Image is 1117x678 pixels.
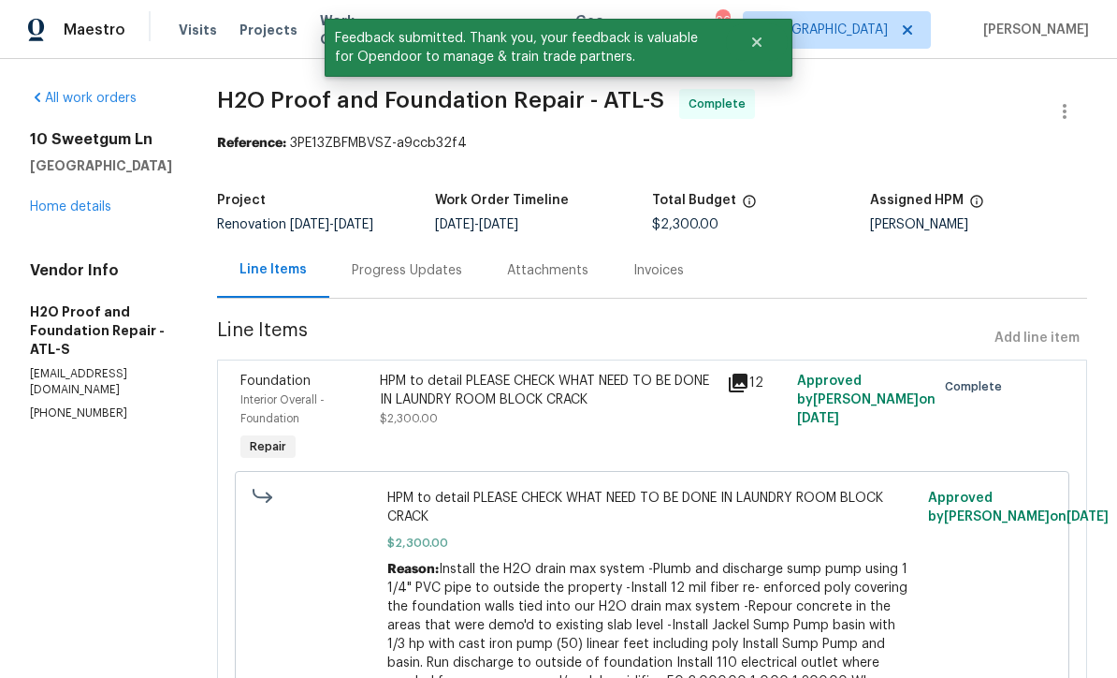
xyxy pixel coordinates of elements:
[334,218,373,231] span: [DATE]
[30,302,172,359] h5: H2O Proof and Foundation Repair - ATL-S
[239,260,307,279] div: Line Items
[945,377,1009,396] span: Complete
[689,95,753,113] span: Complete
[633,261,684,280] div: Invoices
[870,218,1088,231] div: [PERSON_NAME]
[797,412,839,425] span: [DATE]
[320,11,396,49] span: Work Orders
[30,366,172,398] p: [EMAIL_ADDRESS][DOMAIN_NAME]
[479,218,518,231] span: [DATE]
[652,194,736,207] h5: Total Budget
[217,134,1087,153] div: 3PE13ZBFMBVSZ-a9ccb32f4
[976,21,1089,39] span: [PERSON_NAME]
[242,437,294,456] span: Repair
[30,200,111,214] a: Home details
[240,375,311,388] span: Foundation
[240,394,325,424] span: Interior Overall - Foundation
[30,92,137,105] a: All work orders
[387,489,916,526] span: HPM to detail PLEASE CHECK WHAT NEED TO BE DONE IN LAUNDRY ROOM BLOCK CRACK
[325,19,726,77] span: Feedback submitted. Thank you, your feedback is valuable for Opendoor to manage & train trade par...
[352,261,462,280] div: Progress Updates
[435,194,569,207] h5: Work Order Timeline
[928,492,1109,523] span: Approved by [PERSON_NAME] on
[30,156,172,175] h5: [GEOGRAPHIC_DATA]
[435,218,518,231] span: -
[387,534,916,553] span: $2,300.00
[179,21,217,39] span: Visits
[380,372,717,409] div: HPM to detail PLEASE CHECK WHAT NEED TO BE DONE IN LAUNDRY ROOM BLOCK CRACK
[64,21,125,39] span: Maestro
[652,218,718,231] span: $2,300.00
[435,218,474,231] span: [DATE]
[290,218,373,231] span: -
[969,194,984,218] span: The hpm assigned to this work order.
[742,194,757,218] span: The total cost of line items that have been proposed by Opendoor. This sum includes line items th...
[217,218,373,231] span: Renovation
[797,375,936,425] span: Approved by [PERSON_NAME] on
[507,261,588,280] div: Attachments
[727,372,785,394] div: 12
[217,89,664,111] span: H2O Proof and Foundation Repair - ATL-S
[1066,510,1109,523] span: [DATE]
[726,23,788,61] button: Close
[30,405,172,421] p: [PHONE_NUMBER]
[716,11,729,30] div: 96
[217,321,987,356] span: Line Items
[387,563,439,576] span: Reason:
[30,261,172,280] h4: Vendor Info
[759,21,888,39] span: [GEOGRAPHIC_DATA]
[290,218,329,231] span: [DATE]
[217,137,286,150] b: Reference:
[575,11,684,49] span: Geo Assignments
[217,194,266,207] h5: Project
[30,130,172,149] h2: 10 Sweetgum Ln
[380,413,438,424] span: $2,300.00
[870,194,964,207] h5: Assigned HPM
[239,21,297,39] span: Projects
